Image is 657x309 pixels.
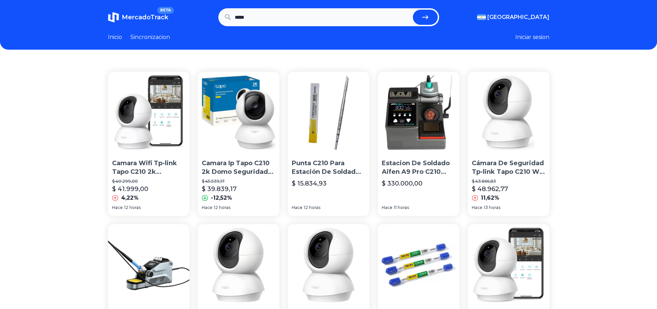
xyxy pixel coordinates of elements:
[130,33,170,41] a: Sincronizacion
[468,72,549,216] a: Cámara De Seguridad Tp-link Tapo C210 Wi-fi 360 GradosCámara De Seguridad Tp-link Tapo C210 Wi-fi...
[108,12,168,23] a: MercadoTrackBETA
[472,159,545,176] p: Cámara De Seguridad Tp-link Tapo C210 Wi-fi 360 Grados
[378,224,459,306] img: Punta Para Estacion Soldado Jbc Microsoldadura C210 Relife
[108,224,190,306] img: Estacion De Soldado Aixun T-380 C210 C115 Nano Jbc Original
[202,179,275,184] p: $ 45.539,17
[288,72,369,153] img: Punta C210 Para Estación De Soldado Varios Modelos
[112,205,123,210] span: Hace
[477,14,486,20] img: Argentina
[382,205,392,210] span: Hace
[108,72,190,153] img: Camara Wifi Tp-link Tapo C210 2k Giratoria Voz App Celular Color Blanco
[288,224,369,306] img: Tp-link Cámara Tapo-c210 Wi-fi 2k Vigilancia Giratoria 360°
[481,194,499,202] p: 11,62%
[472,184,508,194] p: $ 48.962,77
[292,159,365,176] p: Punta C210 Para Estación De Soldado Varios Modelos
[288,72,369,216] a: Punta C210 Para Estación De Soldado Varios ModelosPunta C210 Para Estación De Soldado Varios Mode...
[112,184,148,194] p: $ 41.999,00
[108,72,190,216] a: Camara Wifi Tp-link Tapo C210 2k Giratoria Voz App Celular Color BlancoCamara Wifi Tp-link Tapo C...
[198,72,279,216] a: Camara Ip Tapo C210 2k Domo Seguridad Hogar Empresa BebeCamara Ip Tapo C210 2k Domo Seguridad Hog...
[202,184,237,194] p: $ 39.839,17
[108,12,119,23] img: MercadoTrack
[211,194,232,202] p: -12,52%
[484,205,500,210] span: 13 horas
[157,7,173,14] span: BETA
[468,224,549,306] img: Cámara De Seguridad Tp-link Tapo 2k C210 Con Audio Bidirecc.
[487,13,549,21] span: [GEOGRAPHIC_DATA]
[198,72,279,153] img: Camara Ip Tapo C210 2k Domo Seguridad Hogar Empresa Bebe
[202,159,275,176] p: Camara Ip Tapo C210 2k Domo Seguridad Hogar Empresa Bebe
[202,205,212,210] span: Hace
[468,72,549,153] img: Cámara De Seguridad Tp-link Tapo C210 Wi-fi 360 Grados
[112,159,186,176] p: Camara Wifi Tp-link Tapo C210 2k Giratoria Voz App Celular Color Blanco
[304,205,320,210] span: 12 horas
[394,205,409,210] span: 11 horas
[515,33,549,41] button: Iniciar sesion
[214,205,230,210] span: 12 horas
[121,194,139,202] p: 4,22%
[382,179,422,188] p: $ 330.000,00
[472,179,545,184] p: $ 43.866,83
[198,224,279,306] img: Cámara Seguridad Tp-link Tapo C210 Wi-fi 360 3mp Pantilt
[108,33,122,41] a: Inicio
[477,13,549,21] button: [GEOGRAPHIC_DATA]
[382,159,455,176] p: Estacion De Soldado Aifen A9 Pro C210 Para Tecnico Celulares
[378,72,459,153] img: Estacion De Soldado Aifen A9 Pro C210 Para Tecnico Celulares
[124,205,141,210] span: 12 horas
[112,179,186,184] p: $ 40.299,00
[292,205,302,210] span: Hace
[378,72,459,216] a: Estacion De Soldado Aifen A9 Pro C210 Para Tecnico CelularesEstacion De Soldado Aifen A9 Pro C210...
[472,205,482,210] span: Hace
[122,13,168,21] span: MercadoTrack
[292,179,327,188] p: $ 15.834,93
